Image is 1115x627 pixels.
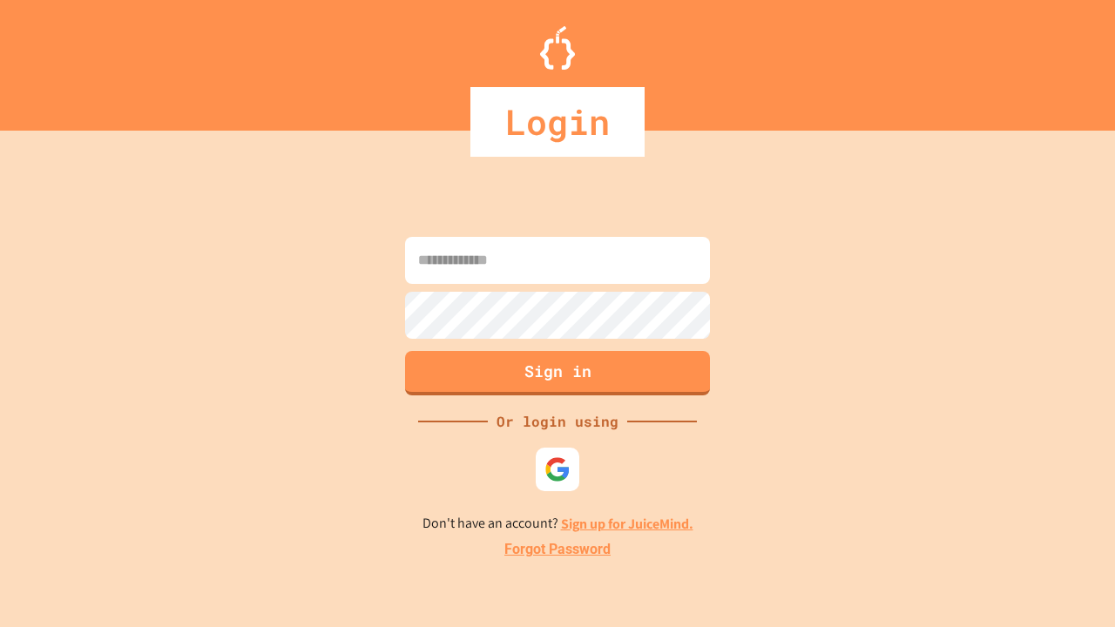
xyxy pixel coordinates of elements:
[504,539,611,560] a: Forgot Password
[488,411,627,432] div: Or login using
[540,26,575,70] img: Logo.svg
[405,351,710,395] button: Sign in
[422,513,693,535] p: Don't have an account?
[470,87,645,157] div: Login
[544,456,571,482] img: google-icon.svg
[561,515,693,533] a: Sign up for JuiceMind.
